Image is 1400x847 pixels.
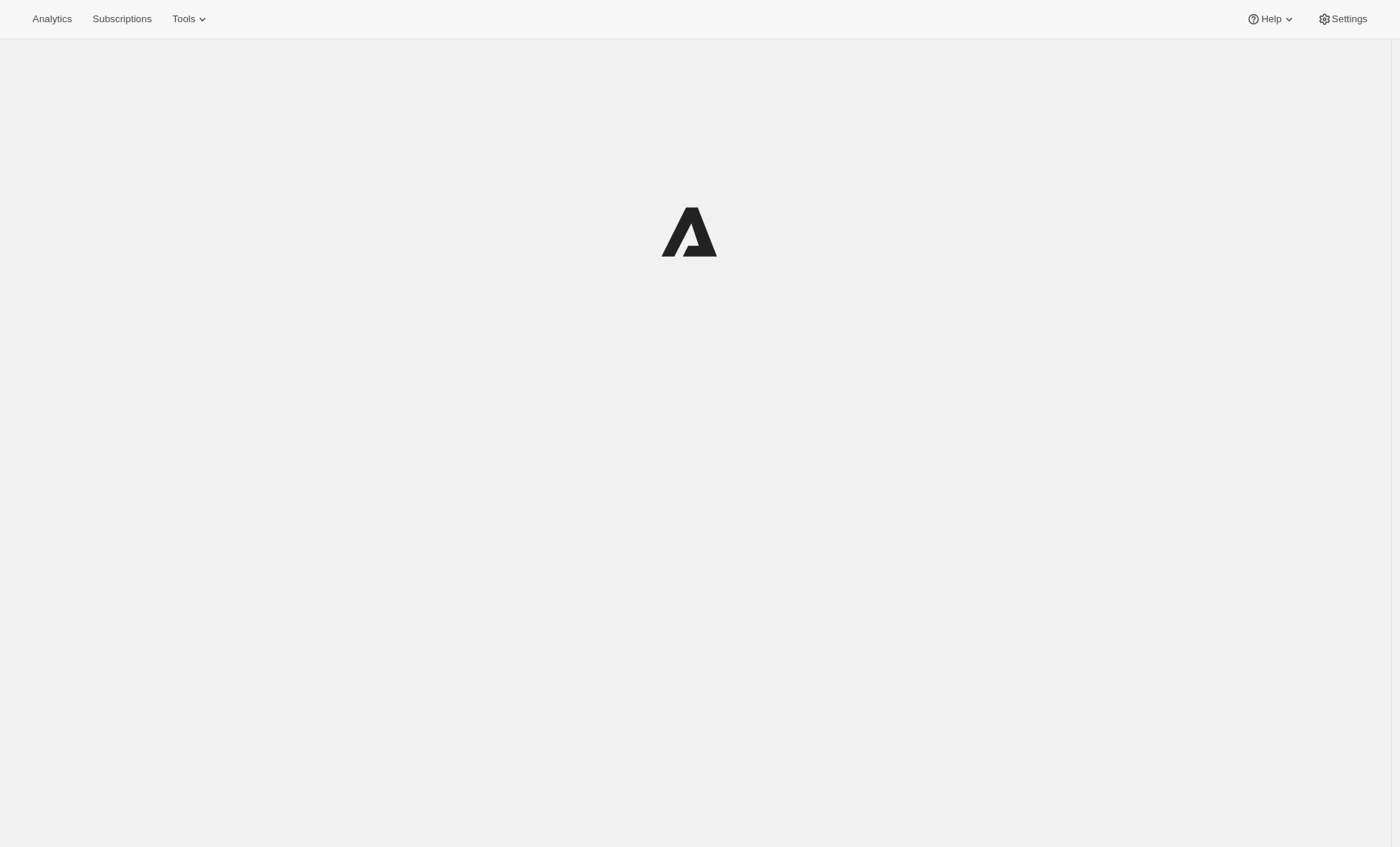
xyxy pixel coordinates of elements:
[1237,9,1305,30] button: Help
[92,13,152,25] span: Subscriptions
[84,9,160,30] button: Subscriptions
[172,13,195,25] span: Tools
[1332,13,1367,25] span: Settings
[24,9,81,30] button: Analytics
[163,9,219,30] button: Tools
[1308,9,1376,30] button: Settings
[33,13,72,25] span: Analytics
[1261,13,1281,25] span: Help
